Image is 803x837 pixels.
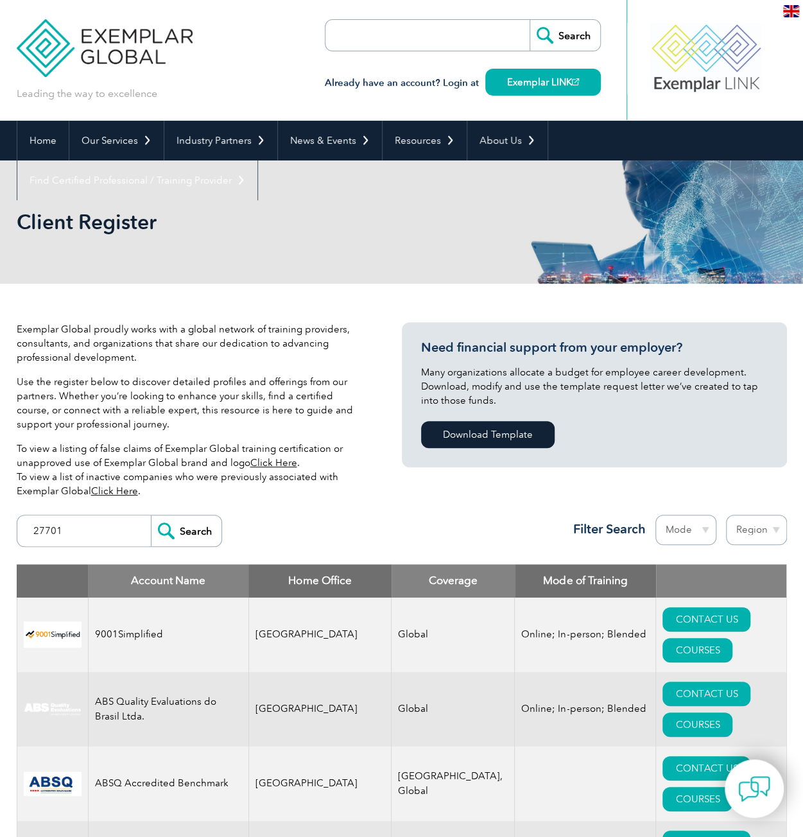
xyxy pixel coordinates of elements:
th: Coverage: activate to sort column ascending [392,564,515,598]
td: 9001Simplified [88,598,248,672]
img: open_square.png [572,78,579,85]
a: Click Here [250,457,297,469]
a: Exemplar LINK [485,69,601,96]
th: : activate to sort column ascending [656,564,786,598]
img: contact-chat.png [738,773,770,805]
a: Our Services [69,121,164,160]
th: Home Office: activate to sort column ascending [248,564,392,598]
td: Online; In-person; Blended [515,598,656,672]
p: Leading the way to excellence [17,87,157,101]
img: 37c9c059-616f-eb11-a812-002248153038-logo.png [24,621,82,648]
a: Download Template [421,421,555,448]
td: [GEOGRAPHIC_DATA] [248,598,392,672]
td: [GEOGRAPHIC_DATA], Global [392,746,515,821]
th: Account Name: activate to sort column descending [88,564,248,598]
td: Global [392,598,515,672]
a: CONTACT US [662,682,750,706]
h3: Already have an account? Login at [325,75,601,91]
td: ABS Quality Evaluations do Brasil Ltda. [88,672,248,746]
p: To view a listing of false claims of Exemplar Global training certification or unapproved use of ... [17,442,363,498]
a: Find Certified Professional / Training Provider [17,160,257,200]
a: Industry Partners [164,121,277,160]
td: Global [392,672,515,746]
td: [GEOGRAPHIC_DATA] [248,746,392,821]
h2: Client Register [17,212,556,232]
p: Exemplar Global proudly works with a global network of training providers, consultants, and organ... [17,322,363,365]
a: CONTACT US [662,607,750,632]
a: About Us [467,121,548,160]
a: COURSES [662,712,732,737]
a: COURSES [662,638,732,662]
input: Search [530,20,600,51]
a: CONTACT US [662,756,750,781]
a: News & Events [278,121,382,160]
input: Search [151,515,221,546]
h3: Need financial support from your employer? [421,340,768,356]
td: Online; In-person; Blended [515,672,656,746]
h3: Filter Search [566,521,646,537]
img: en [783,5,799,17]
a: Click Here [91,485,138,497]
a: Resources [383,121,467,160]
p: Many organizations allocate a budget for employee career development. Download, modify and use th... [421,365,768,408]
td: ABSQ Accredited Benchmark [88,746,248,821]
td: [GEOGRAPHIC_DATA] [248,672,392,746]
a: COURSES [662,787,732,811]
th: Mode of Training: activate to sort column ascending [515,564,656,598]
img: cc24547b-a6e0-e911-a812-000d3a795b83-logo.png [24,772,82,796]
img: c92924ac-d9bc-ea11-a814-000d3a79823d-logo.jpg [24,702,82,716]
p: Use the register below to discover detailed profiles and offerings from our partners. Whether you... [17,375,363,431]
a: Home [17,121,69,160]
